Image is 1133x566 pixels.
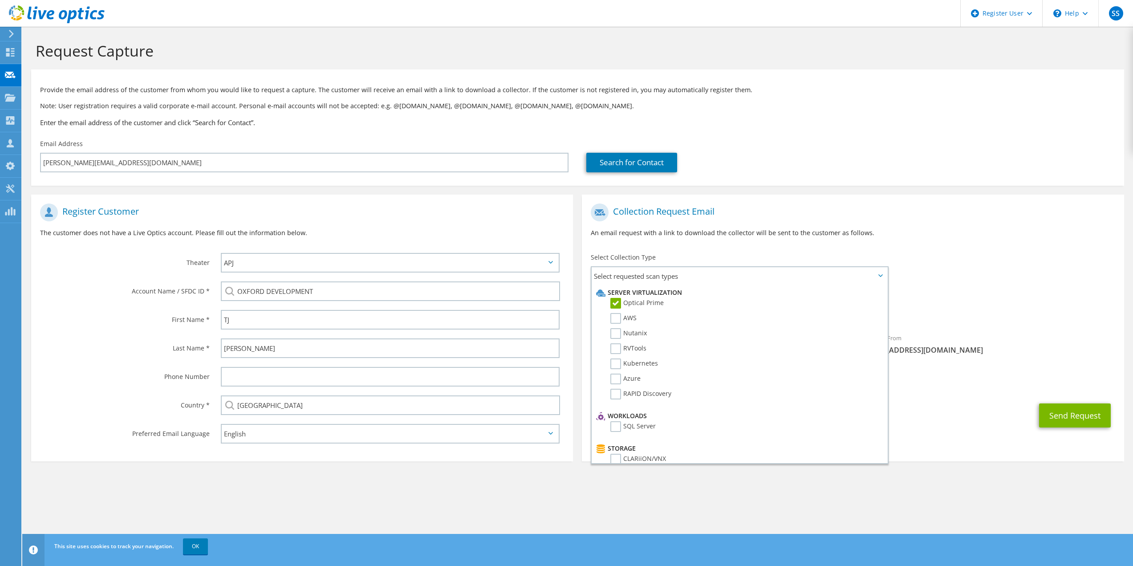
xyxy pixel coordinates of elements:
[594,287,882,298] li: Server Virtualization
[40,310,210,324] label: First Name *
[610,454,666,464] label: CLARiiON/VNX
[594,411,882,421] li: Workloads
[183,538,208,554] a: OK
[40,424,210,438] label: Preferred Email Language
[610,421,656,432] label: SQL Server
[1053,9,1061,17] svg: \n
[40,253,210,267] label: Theater
[592,267,887,285] span: Select requested scan types
[1109,6,1123,20] span: SS
[586,153,677,172] a: Search for Contact
[40,204,560,221] h1: Register Customer
[40,367,210,381] label: Phone Number
[610,328,647,339] label: Nutanix
[40,139,83,148] label: Email Address
[610,298,664,309] label: Optical Prime
[40,85,1115,95] p: Provide the email address of the customer from whom you would like to request a capture. The cust...
[610,313,637,324] label: AWS
[610,389,671,399] label: RAPID Discovery
[36,41,1115,60] h1: Request Capture
[862,345,1115,355] span: [EMAIL_ADDRESS][DOMAIN_NAME]
[1039,403,1111,428] button: Send Request
[40,101,1115,111] p: Note: User registration requires a valid corporate e-mail account. Personal e-mail accounts will ...
[591,253,656,262] label: Select Collection Type
[40,338,210,353] label: Last Name *
[40,395,210,410] label: Country *
[582,364,1124,395] div: CC & Reply To
[582,329,853,359] div: To
[582,289,1124,324] div: Requested Collections
[40,228,564,238] p: The customer does not have a Live Optics account. Please fill out the information below.
[594,443,882,454] li: Storage
[591,228,1115,238] p: An email request with a link to download the collector will be sent to the customer as follows.
[610,358,658,369] label: Kubernetes
[610,343,646,354] label: RVTools
[40,281,210,296] label: Account Name / SFDC ID *
[610,374,641,384] label: Azure
[853,329,1124,359] div: Sender & From
[40,118,1115,127] h3: Enter the email address of the customer and click “Search for Contact”.
[54,542,174,550] span: This site uses cookies to track your navigation.
[591,204,1110,221] h1: Collection Request Email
